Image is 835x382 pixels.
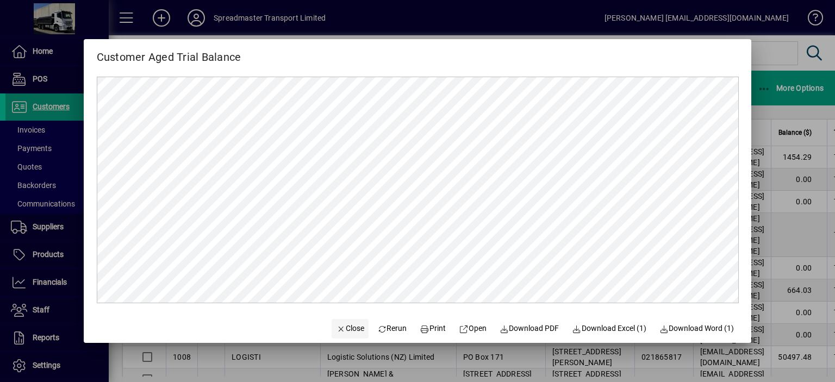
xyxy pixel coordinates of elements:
[420,323,446,334] span: Print
[332,319,369,339] button: Close
[84,39,254,66] h2: Customer Aged Trial Balance
[336,323,364,334] span: Close
[377,323,407,334] span: Rerun
[415,319,450,339] button: Print
[454,319,491,339] a: Open
[568,319,651,339] button: Download Excel (1)
[459,323,487,334] span: Open
[495,319,564,339] a: Download PDF
[659,323,734,334] span: Download Word (1)
[500,323,559,334] span: Download PDF
[655,319,739,339] button: Download Word (1)
[572,323,646,334] span: Download Excel (1)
